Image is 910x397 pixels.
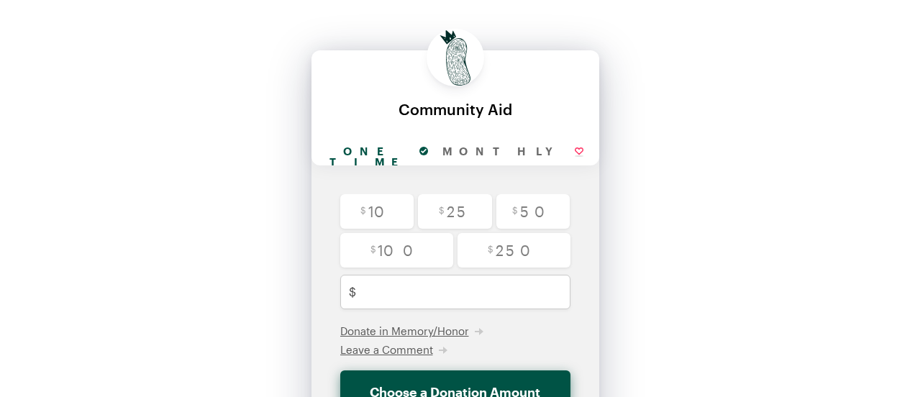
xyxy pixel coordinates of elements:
span: Leave a Comment [340,343,433,356]
button: Leave a Comment [340,342,447,357]
div: Community Aid [326,101,585,117]
span: Donate in Memory/Honor [340,324,469,337]
button: Donate in Memory/Honor [340,324,483,338]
